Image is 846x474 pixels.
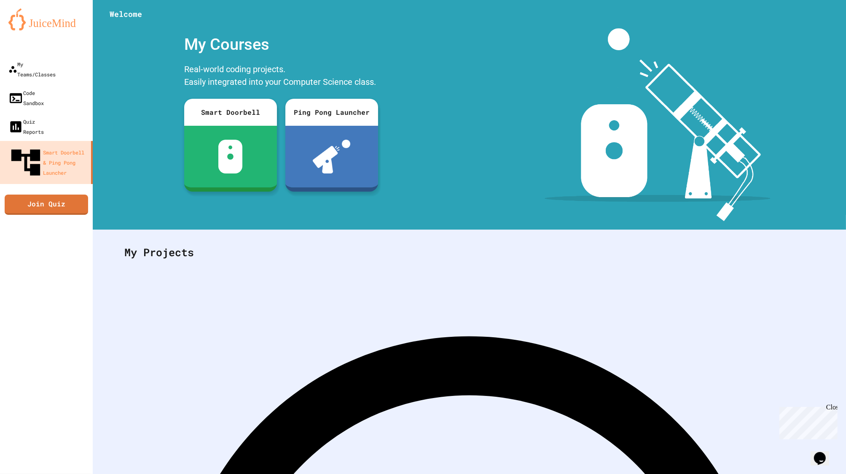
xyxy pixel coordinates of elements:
div: Real-world coding projects. Easily integrated into your Computer Science class. [180,61,382,92]
div: Smart Doorbell [184,99,277,126]
div: Chat with us now!Close [3,3,58,54]
div: Quiz Reports [8,116,44,137]
img: banner-image-my-projects.png [545,28,771,221]
img: sdb-white.svg [218,140,242,173]
div: Code Sandbox [8,88,44,108]
iframe: chat widget [811,440,838,466]
img: ppl-with-ball.png [313,140,350,173]
div: My Projects [116,236,823,269]
iframe: chat widget [776,404,838,439]
img: logo-orange.svg [8,8,84,30]
a: Join Quiz [5,195,88,215]
div: Ping Pong Launcher [285,99,378,126]
div: My Teams/Classes [8,59,56,79]
div: Smart Doorbell & Ping Pong Launcher [8,145,88,180]
div: My Courses [180,28,382,61]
